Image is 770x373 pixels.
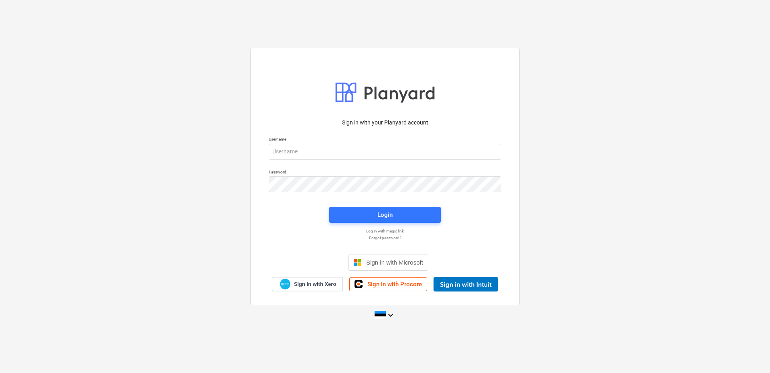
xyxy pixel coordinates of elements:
[269,137,501,143] p: Username
[294,281,336,288] span: Sign in with Xero
[353,259,361,267] img: Microsoft logo
[269,118,501,127] p: Sign in with your Planyard account
[280,279,290,289] img: Xero logo
[269,144,501,160] input: Username
[377,210,393,220] div: Login
[269,169,501,176] p: Password
[386,310,395,320] i: keyboard_arrow_down
[349,277,427,291] a: Sign in with Procore
[329,207,441,223] button: Login
[265,235,505,241] a: Forgot password?
[272,277,343,291] a: Sign in with Xero
[265,228,505,234] a: Log in with magic link
[367,281,422,288] span: Sign in with Procore
[366,259,423,266] span: Sign in with Microsoft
